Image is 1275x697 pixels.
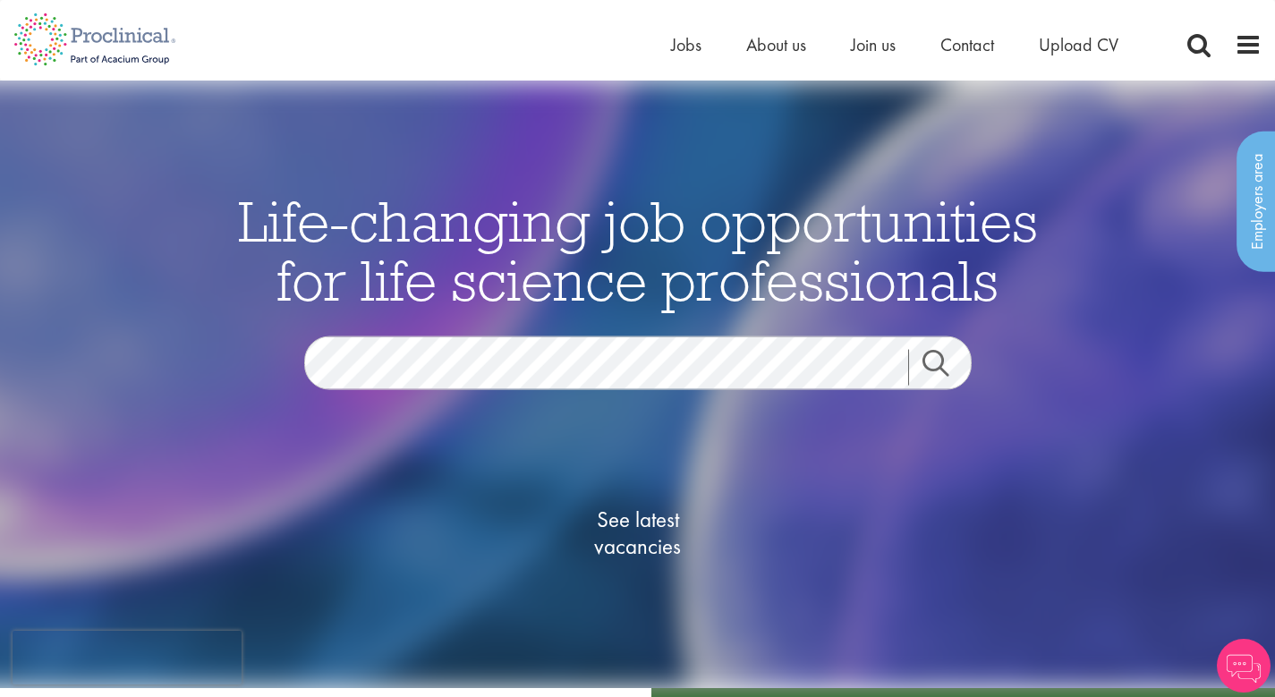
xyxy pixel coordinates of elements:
span: See latest vacancies [548,506,727,560]
a: Contact [940,33,994,56]
img: Chatbot [1217,639,1271,693]
a: Job search submit button [908,350,985,386]
a: Join us [851,33,896,56]
span: Life-changing job opportunities for life science professionals [238,185,1038,316]
a: Jobs [671,33,701,56]
a: See latestvacancies [548,435,727,632]
a: Upload CV [1039,33,1118,56]
a: About us [746,33,806,56]
iframe: reCAPTCHA [13,631,242,684]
